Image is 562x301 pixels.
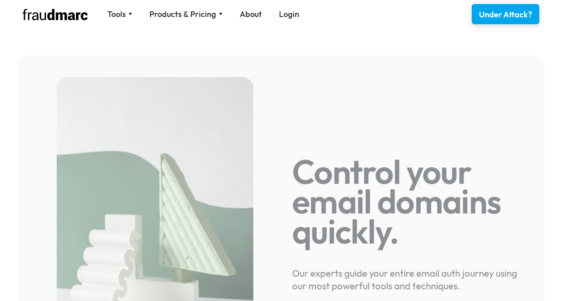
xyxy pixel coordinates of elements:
a: About [240,8,262,20]
h1: Control your email domains quickly. [292,157,522,247]
a: Under Attack? [472,4,539,24]
div: Products & Pricing [149,8,223,20]
div: Our experts guide your entire email auth journey using our most powerful tools and techniques. [292,255,522,292]
a: Login [279,8,299,20]
div: Tools [107,8,132,20]
div: Under Attack? [479,9,532,20]
div: Products & Pricing [149,8,216,20]
div: Tools [107,8,126,20]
